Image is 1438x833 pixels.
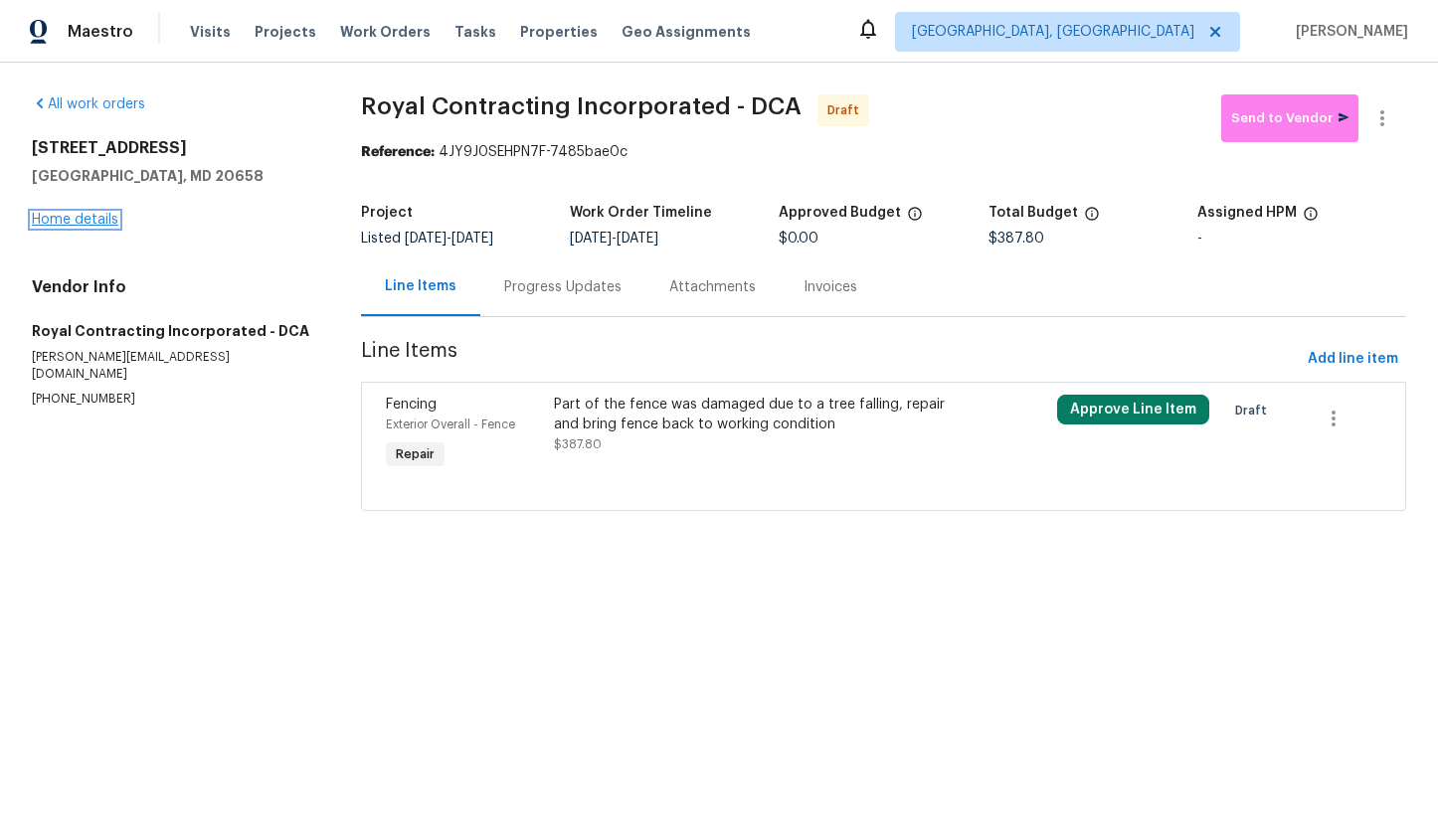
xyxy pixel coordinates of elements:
h5: Work Order Timeline [570,206,712,220]
span: Visits [190,22,231,42]
h2: [STREET_ADDRESS] [32,138,313,158]
div: Progress Updates [504,277,622,297]
span: Tasks [454,25,496,39]
span: Exterior Overall - Fence [386,418,515,430]
span: [PERSON_NAME] [1288,22,1408,42]
span: Geo Assignments [622,22,751,42]
h5: Project [361,206,413,220]
div: Attachments [669,277,756,297]
div: Part of the fence was damaged due to a tree falling, repair and bring fence back to working condi... [554,395,962,434]
h5: Approved Budget [779,206,901,220]
div: Line Items [385,276,456,296]
span: $0.00 [779,232,818,246]
span: The total cost of line items that have been approved by both Opendoor and the Trade Partner. This... [907,206,923,232]
h5: Assigned HPM [1197,206,1297,220]
span: Send to Vendor [1231,107,1348,130]
span: Fencing [386,398,437,412]
p: [PHONE_NUMBER] [32,391,313,408]
span: Repair [388,444,443,464]
h5: [GEOGRAPHIC_DATA], MD 20658 [32,166,313,186]
h5: Royal Contracting Incorporated - DCA [32,321,313,341]
span: Draft [1235,401,1275,420]
div: 4JY9J0SEHPN7F-7485bae0c [361,142,1406,162]
span: - [405,232,493,246]
span: [GEOGRAPHIC_DATA], [GEOGRAPHIC_DATA] [912,22,1194,42]
span: Royal Contracting Incorporated - DCA [361,94,802,118]
span: Projects [255,22,316,42]
p: [PERSON_NAME][EMAIL_ADDRESS][DOMAIN_NAME] [32,349,313,383]
span: Line Items [361,341,1300,378]
h5: Total Budget [989,206,1078,220]
span: Properties [520,22,598,42]
span: Add line item [1308,347,1398,372]
span: [DATE] [405,232,447,246]
span: $387.80 [989,232,1044,246]
span: The total cost of line items that have been proposed by Opendoor. This sum includes line items th... [1084,206,1100,232]
div: Invoices [804,277,857,297]
a: All work orders [32,97,145,111]
b: Reference: [361,145,435,159]
span: $387.80 [554,438,602,450]
button: Send to Vendor [1221,94,1358,142]
span: - [570,232,658,246]
span: Work Orders [340,22,431,42]
button: Add line item [1300,341,1406,378]
span: Maestro [68,22,133,42]
a: Home details [32,213,118,227]
div: - [1197,232,1406,246]
span: Draft [827,100,867,120]
span: [DATE] [617,232,658,246]
h4: Vendor Info [32,277,313,297]
button: Approve Line Item [1057,395,1209,424]
span: The hpm assigned to this work order. [1303,206,1319,232]
span: [DATE] [451,232,493,246]
span: Listed [361,232,493,246]
span: [DATE] [570,232,612,246]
